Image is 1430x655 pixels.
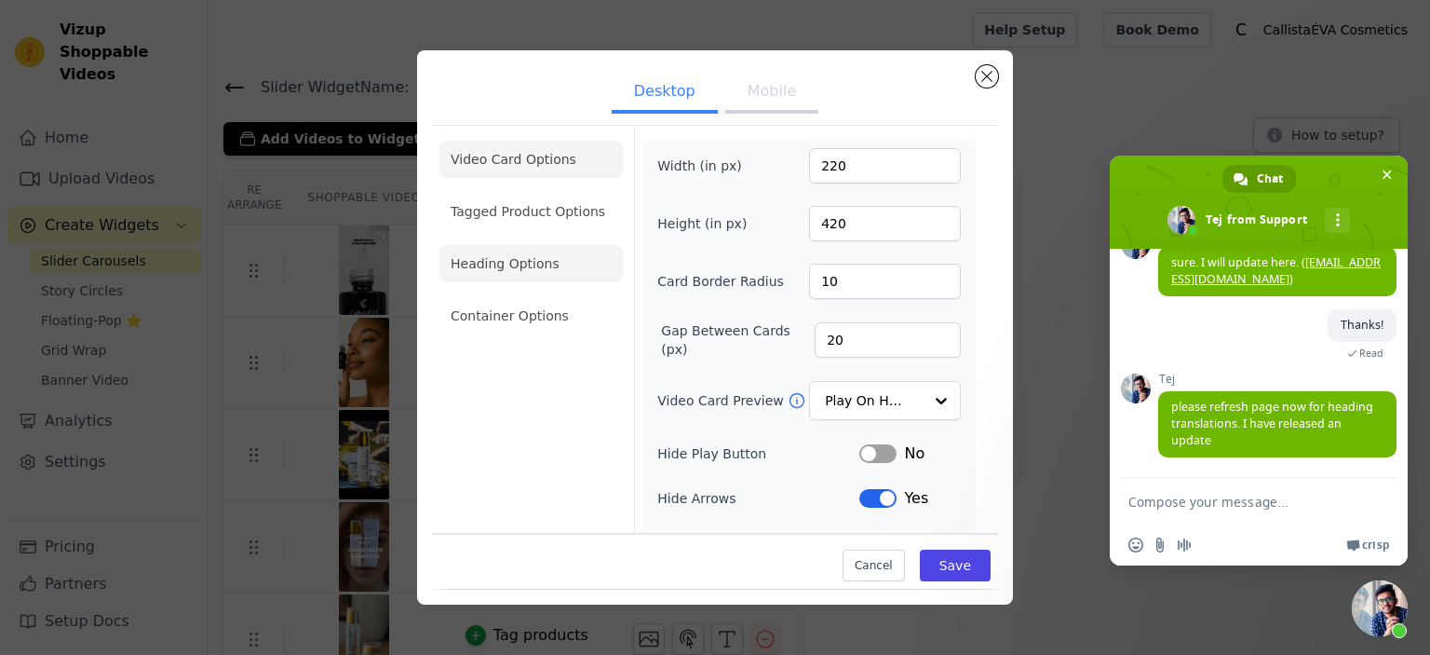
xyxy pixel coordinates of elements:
[1158,373,1396,386] span: Tej
[657,272,784,291] label: Card Border Radius
[439,193,623,230] li: Tagged Product Options
[1222,165,1296,193] a: Chat
[439,297,623,334] li: Container Options
[976,65,998,88] button: Close modal
[657,391,787,410] label: Video Card Preview
[657,444,859,463] label: Hide Play Button
[439,141,623,178] li: Video Card Options
[920,551,991,582] button: Save
[657,214,759,233] label: Height (in px)
[657,489,859,508] label: Hide Arrows
[1362,538,1389,553] span: Crisp
[843,551,905,582] button: Cancel
[1257,165,1283,193] span: Chat
[1128,538,1143,553] span: Insert an emoji
[657,532,841,569] label: Remove Video Card Shadow
[1128,478,1352,525] textarea: Compose your message...
[657,157,759,175] label: Width (in px)
[1359,347,1383,360] span: Read
[1377,165,1396,184] span: Close chat
[904,487,928,510] span: Yes
[661,321,815,359] label: Gap Between Cards (px)
[725,73,818,114] button: Mobile
[1346,538,1389,553] a: Crisp
[904,443,924,465] span: No
[1177,538,1192,553] span: Audio message
[1171,254,1381,287] span: sure. I will update here. ( )
[1341,317,1383,333] span: Thanks!
[1352,580,1408,636] a: Close chat
[1171,399,1373,448] span: please refresh page now for heading translations. I have released an update
[1171,254,1381,287] a: [EMAIL_ADDRESS][DOMAIN_NAME]
[612,73,718,114] button: Desktop
[439,245,623,282] li: Heading Options
[1153,538,1167,553] span: Send a file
